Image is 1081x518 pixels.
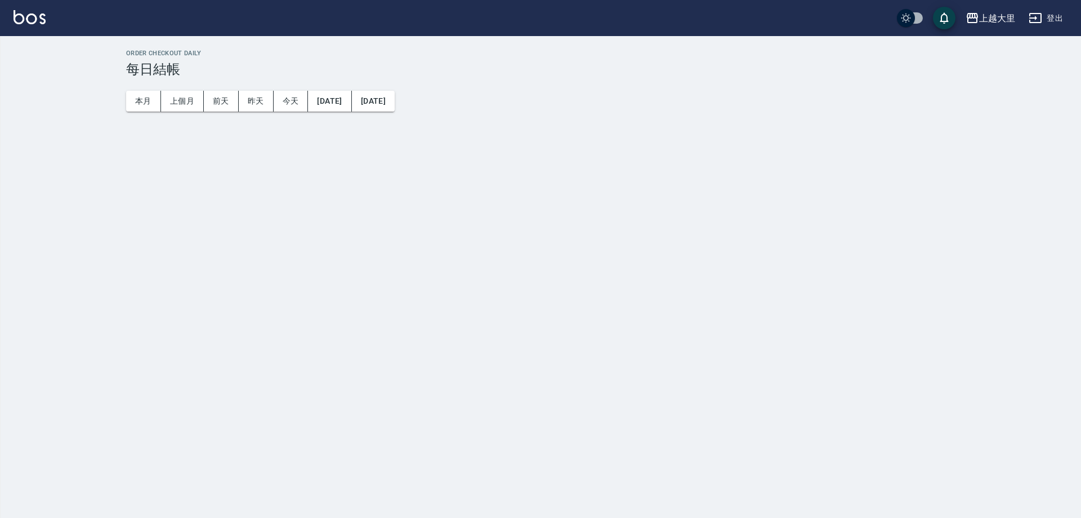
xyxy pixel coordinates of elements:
[126,91,161,112] button: 本月
[933,7,955,29] button: save
[239,91,274,112] button: 昨天
[1024,8,1067,29] button: 登出
[961,7,1020,30] button: 上越大里
[274,91,309,112] button: 今天
[14,10,46,24] img: Logo
[126,61,1067,77] h3: 每日結帳
[308,91,351,112] button: [DATE]
[352,91,395,112] button: [DATE]
[126,50,1067,57] h2: Order checkout daily
[161,91,204,112] button: 上個月
[979,11,1015,25] div: 上越大里
[204,91,239,112] button: 前天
